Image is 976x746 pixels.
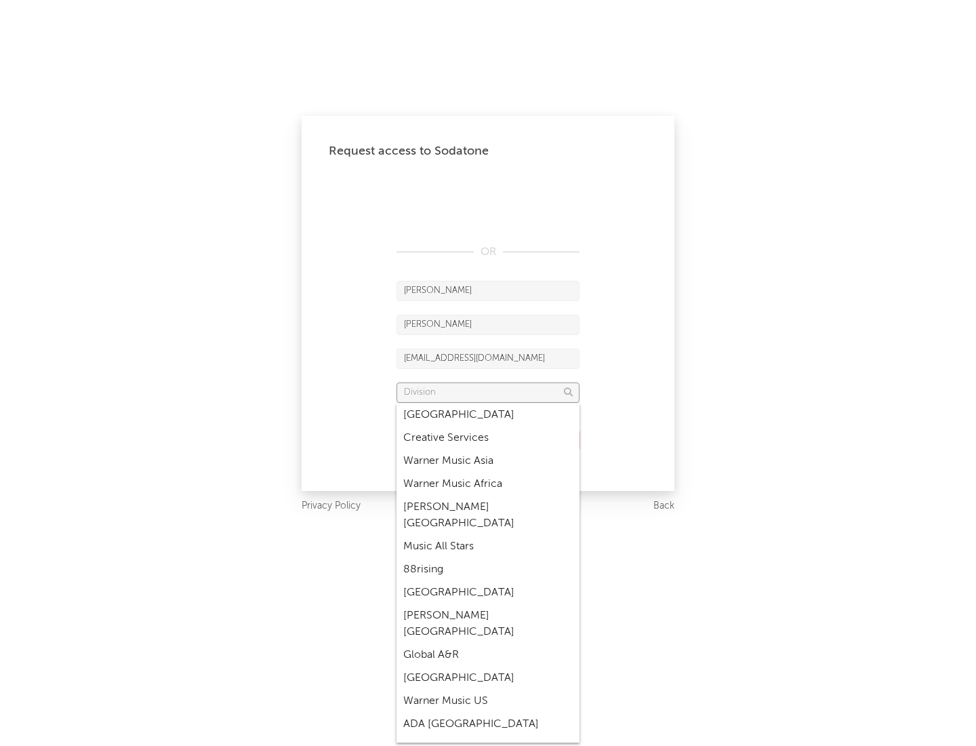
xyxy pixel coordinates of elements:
[302,498,361,515] a: Privacy Policy
[653,498,674,515] a: Back
[396,644,579,667] div: Global A&R
[396,382,579,403] input: Division
[396,581,579,604] div: [GEOGRAPHIC_DATA]
[396,535,579,558] div: Music All Stars
[396,496,579,535] div: [PERSON_NAME] [GEOGRAPHIC_DATA]
[396,713,579,736] div: ADA [GEOGRAPHIC_DATA]
[396,244,579,260] div: OR
[329,143,647,159] div: Request access to Sodatone
[396,667,579,690] div: [GEOGRAPHIC_DATA]
[396,558,579,581] div: 88rising
[396,315,579,335] input: Last Name
[396,450,579,473] div: Warner Music Asia
[396,604,579,644] div: [PERSON_NAME] [GEOGRAPHIC_DATA]
[396,349,579,369] input: Email
[396,690,579,713] div: Warner Music US
[396,281,579,301] input: First Name
[396,473,579,496] div: Warner Music Africa
[396,427,579,450] div: Creative Services
[396,404,579,427] div: [GEOGRAPHIC_DATA]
